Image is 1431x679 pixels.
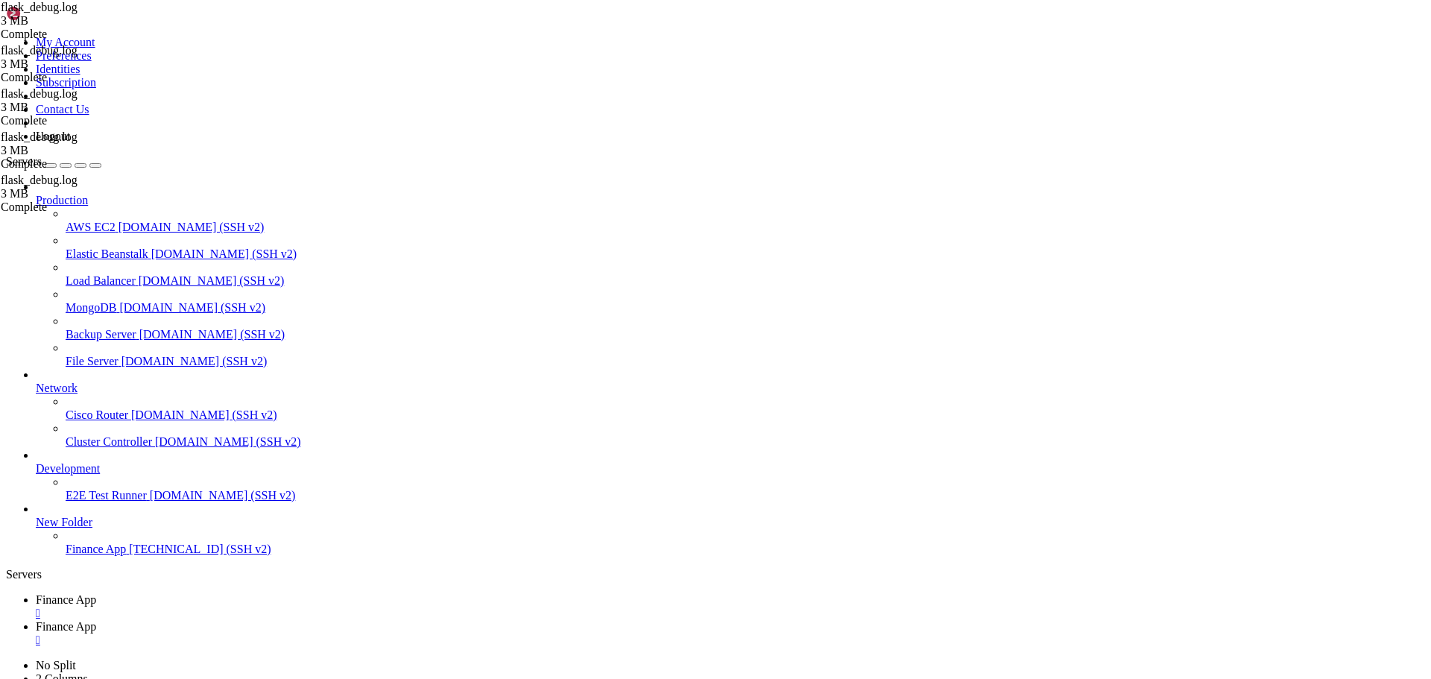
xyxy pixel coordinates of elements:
div: (54, 44) [345,563,351,576]
x-row: : $ git pull origin master [6,31,1237,44]
span: flask_debug.log [1,1,150,28]
x-row: : $ git pull origin master [6,386,1237,399]
x-row: : $ sudo systemctl restart financeapp [6,6,1237,19]
x-row: : $ sudo systemctl restart nginx [6,196,1237,209]
x-row: remote: Enumerating objects: 5, done. [6,221,1237,234]
span: /home/ubuntu/financeapp [179,563,316,575]
x-row: : $ sudo systemctl restart nginx [6,19,1237,31]
x-row: remote: Total 3 (delta 2), reused 3 (delta 2), pack-reused 0 (from 0) [6,259,1237,272]
x-row: remote: Enumerating objects: 5, done. [6,44,1237,57]
span: /home/ubuntu/financeapp [179,6,316,18]
x-row: : $ [6,563,1237,576]
span: flask_debug.log [1,174,78,186]
span: flask_debug.log [1,87,150,114]
x-row: : $ sudo systemctl restart nginx [6,373,1237,386]
span: /home/ubuntu/financeapp [179,196,316,208]
x-row: remote: Counting objects: 100% (5/5), done. [6,57,1237,69]
x-row: 1 file changed, 1 insertion(+), 1 deletion(-) [6,348,1237,361]
x-row: main.py | 2 [6,335,1237,348]
span: chadm@instance-20250808-1405 [6,563,173,575]
span: chadm@instance-20250808-1405 [6,31,173,43]
x-row: main.py | 2 [6,158,1237,171]
div: 3 MB [1,57,150,71]
x-row: From [DOMAIN_NAME]:Chadis16/finance-app [6,462,1237,475]
span: chadm@instance-20250808-1405 [6,551,173,563]
x-row: main.py | 4 [6,513,1237,525]
x-row: * branch master -> FETCH_HEAD [6,120,1237,133]
span: chadm@instance-20250808-1405 [6,361,173,373]
span: /home/ubuntu/financeapp [179,373,316,385]
div: Complete [1,200,150,214]
span: /home/ubuntu/financeapp [179,19,316,31]
span: chadm@instance-20250808-1405 [6,373,173,385]
span: /home/ubuntu/financeapp [179,551,316,563]
x-row: b039fa35..27377474 master -> origin/master [6,310,1237,323]
div: 3 MB [1,14,150,28]
span: + [72,158,78,170]
x-row: 27377474..8d672d6f master -> origin/master [6,487,1237,500]
x-row: Merge made by the 'ort' strategy. [6,145,1237,158]
x-row: * branch master -> FETCH_HEAD [6,475,1237,487]
span: chadm@instance-20250808-1405 [6,19,173,31]
span: flask_debug.log [1,44,78,57]
x-row: remote: Enumerating objects: 5, done. [6,399,1237,411]
span: flask_debug.log [1,44,150,71]
span: - [89,513,95,525]
span: flask_debug.log [1,87,78,100]
span: chadm@instance-20250808-1405 [6,6,173,18]
div: 3 MB [1,101,150,114]
x-row: remote: Total 3 (delta 2), reused 3 (delta 2), pack-reused 0 (from 0) [6,82,1237,95]
span: - [78,158,83,170]
span: /home/ubuntu/financeapp [179,386,316,398]
x-row: Merge made by the 'ort' strategy. [6,500,1237,513]
div: 3 MB [1,187,150,200]
x-row: Unpacking objects: 100% (3/3), 283 bytes | 283.00 KiB/s, done. [6,95,1237,107]
div: Complete [1,157,150,171]
x-row: : $ sudo systemctl restart financeapp [6,538,1237,551]
div: Complete [1,71,150,84]
x-row: From [DOMAIN_NAME]:Chadis16/finance-app [6,285,1237,297]
div: Complete [1,114,150,127]
x-row: : $ sudo systemctl restart nginx [6,551,1237,563]
div: Complete [1,28,150,41]
x-row: : $ sudo systemctl restart financeapp [6,183,1237,196]
span: flask_debug.log [1,174,150,200]
div: 3 MB [1,144,150,157]
span: chadm@instance-20250808-1405 [6,538,173,550]
x-row: : $ sudo systemctl restart financeapp [6,361,1237,373]
x-row: 216c545e..b039fa35 master -> origin/master [6,133,1237,145]
x-row: 1 file changed, 1 insertion(+), 1 deletion(-) [6,171,1237,183]
x-row: remote: Counting objects: 100% (5/5), done. [6,411,1237,424]
span: + [72,335,78,347]
x-row: : $ git pull origin master [6,209,1237,221]
x-row: remote: Total 3 (delta 2), reused 3 (delta 2), pack-reused 0 (from 0) [6,437,1237,449]
x-row: Merge made by the 'ort' strategy. [6,323,1237,335]
span: /home/ubuntu/financeapp [179,209,316,221]
span: /home/ubuntu/financeapp [179,538,316,550]
span: +++ [72,513,89,525]
x-row: remote: Counting objects: 100% (5/5), done. [6,234,1237,247]
x-row: remote: Compressing objects: 100% (1/1), done. [6,69,1237,82]
span: /home/ubuntu/financeapp [179,31,316,43]
span: chadm@instance-20250808-1405 [6,183,173,195]
span: /home/ubuntu/financeapp [179,361,316,373]
x-row: remote: Compressing objects: 100% (1/1), done. [6,424,1237,437]
x-row: From [DOMAIN_NAME]:Chadis16/finance-app [6,107,1237,120]
span: /home/ubuntu/financeapp [179,183,316,195]
x-row: 1 file changed, 3 insertions(+), 1 deletion(-) [6,525,1237,538]
x-row: Unpacking objects: 100% (3/3), 279 bytes | 139.00 KiB/s, done. [6,272,1237,285]
x-row: remote: Compressing objects: 100% (1/1), done. [6,247,1237,259]
x-row: Unpacking objects: 100% (3/3), 294 bytes | 294.00 KiB/s, done. [6,449,1237,462]
x-row: * branch master -> FETCH_HEAD [6,297,1237,310]
span: flask_debug.log [1,1,78,13]
span: chadm@instance-20250808-1405 [6,209,173,221]
span: flask_debug.log [1,130,78,143]
span: chadm@instance-20250808-1405 [6,196,173,208]
span: flask_debug.log [1,130,150,157]
span: - [78,335,83,347]
span: chadm@instance-20250808-1405 [6,386,173,398]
